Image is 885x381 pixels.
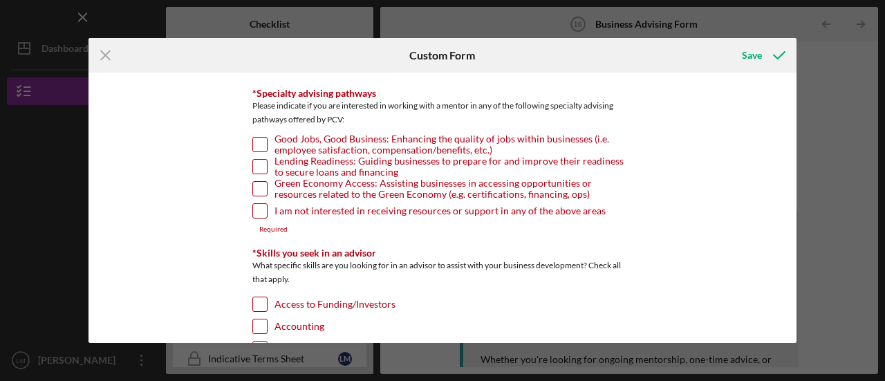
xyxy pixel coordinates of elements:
div: Required [252,225,633,234]
button: Save [728,41,796,69]
h6: Custom Form [409,49,475,62]
label: Green Economy Access: Assisting businesses in accessing opportunities or resources related to the... [274,182,633,196]
div: Please indicate if you are interested in working with a mentor in any of the following specialty ... [252,99,633,130]
label: Good Jobs, Good Business: Enhancing the quality of jobs within businesses (i.e. employee satisfac... [274,138,633,151]
label: Alternative Financing (e.g. crowd-sourcing) [274,342,459,355]
div: Save [742,41,762,69]
div: *Skills you seek in an advisor [252,248,633,259]
label: Access to Funding/Investors [274,297,395,311]
div: *Specialty advising pathways [252,88,633,99]
label: Lending Readiness: Guiding businesses to prepare for and improve their readiness to secure loans ... [274,160,633,174]
label: Accounting [274,319,324,333]
label: I am not interested in receiving resources or support in any of the above areas [274,204,606,218]
div: What specific skills are you looking for in an advisor to assist with your business development? ... [252,259,633,290]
